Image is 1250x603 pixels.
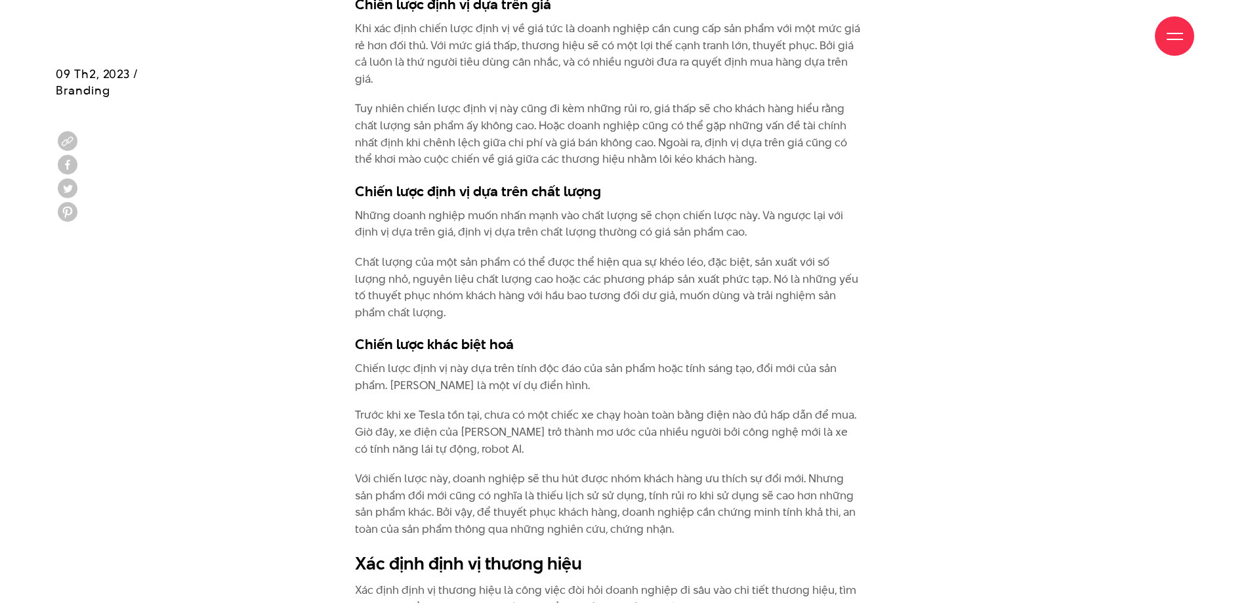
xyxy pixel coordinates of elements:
p: Trước khi xe Tesla tồn tại, chưa có một chiếc xe chạy hoàn toàn bằng điện nào đủ hấp dẫn để mua. ... [355,407,862,457]
span: 09 Th2, 2023 / Branding [56,66,138,98]
p: Tuy nhiên chiến lược định vị này cũng đi kèm những rủi ro, giá thấp sẽ cho khách hàng hiểu rằng c... [355,100,862,167]
p: Chất lượng của một sản phẩm có thể được thể hiện qua sự khéo léo, đặc biệt, sản xuất với số lượng... [355,254,862,321]
p: Chiến lược định vị này dựa trên tính độc đáo của sản phẩm hoặc tính sáng tạo, đổi mới của sản phẩ... [355,360,862,394]
h3: Chiến lược định vị dựa trên chất lượng [355,181,862,201]
h2: Xác định định vị thương hiệu [355,551,862,576]
p: Những doanh nghiệp muốn nhấn mạnh vào chất lượng sẽ chọn chiến lược này. Và ngược lại với định vị... [355,207,862,241]
p: Với chiến lược này, doanh nghiệp sẽ thu hút được nhóm khách hàng ưu thích sự đổi mới. Nhưng sản p... [355,470,862,537]
h3: Chiến lược khác biệt hoá [355,334,862,354]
